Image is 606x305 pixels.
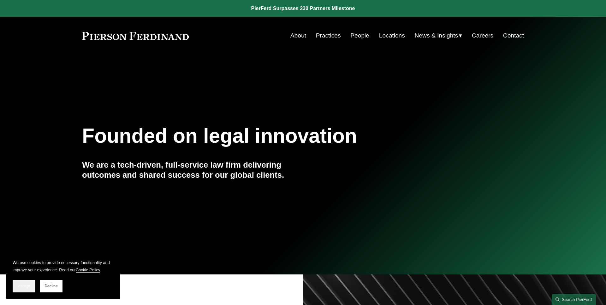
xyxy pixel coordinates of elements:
p: We use cookies to provide necessary functionality and improve your experience. Read our . [13,259,114,273]
a: Contact [503,30,524,42]
span: Accept [18,284,30,288]
h4: We are a tech-driven, full-service law firm delivering outcomes and shared success for our global... [82,160,303,180]
a: Cookie Policy [76,268,100,272]
a: People [350,30,369,42]
h1: Founded on legal innovation [82,124,450,147]
a: About [290,30,306,42]
a: Search this site [552,294,596,305]
span: Decline [45,284,58,288]
a: Careers [472,30,493,42]
button: Decline [40,280,62,292]
a: folder dropdown [415,30,462,42]
span: News & Insights [415,30,458,41]
a: Locations [379,30,405,42]
button: Accept [13,280,35,292]
a: Practices [316,30,341,42]
section: Cookie banner [6,253,120,299]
